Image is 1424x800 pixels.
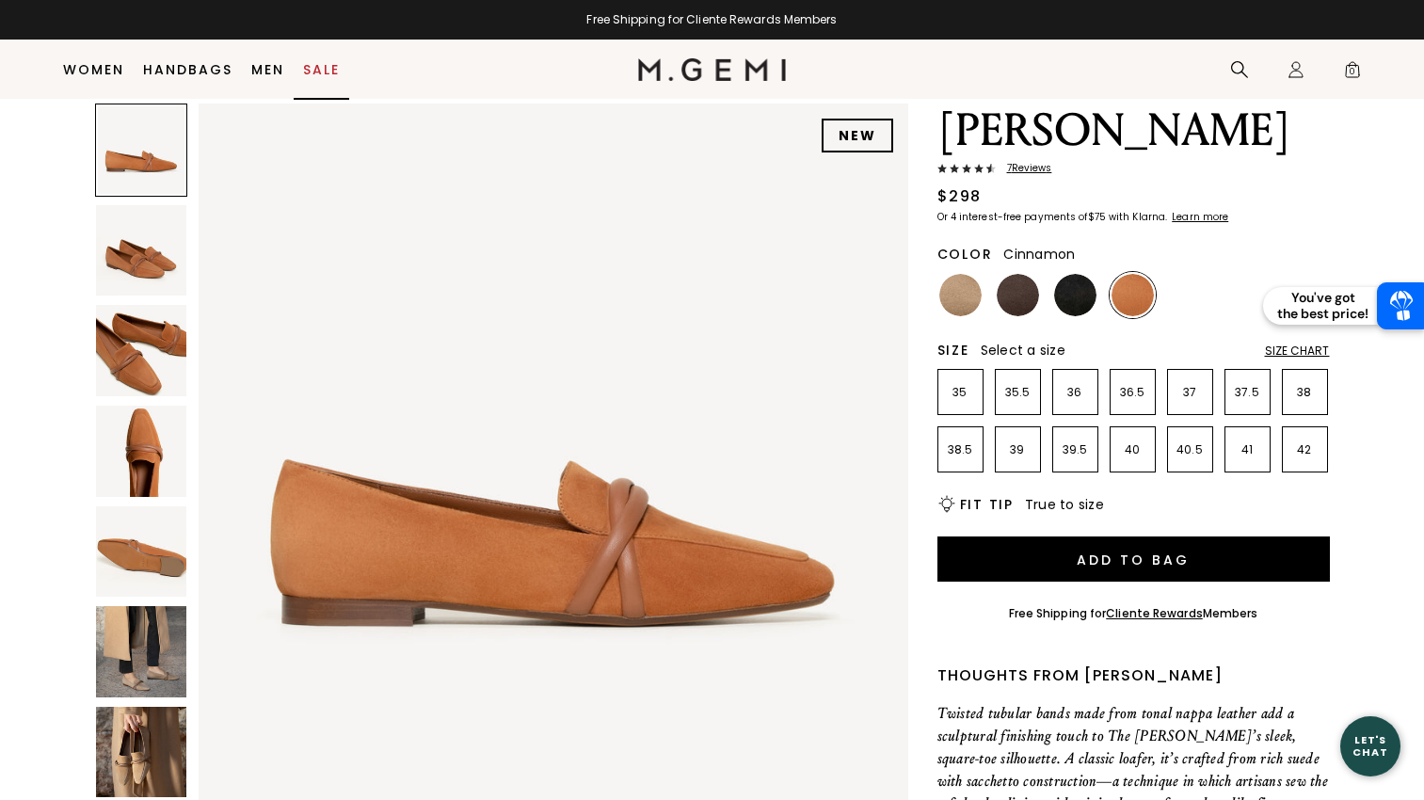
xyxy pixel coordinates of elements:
[1053,442,1097,457] p: 39.5
[1054,274,1096,316] img: Black
[1025,495,1104,514] span: True to size
[937,185,982,208] div: $298
[937,210,1088,224] klarna-placement-style-body: Or 4 interest-free payments of
[1343,64,1362,83] span: 0
[1168,385,1212,400] p: 37
[1172,210,1228,224] klarna-placement-style-cta: Learn more
[960,497,1014,512] h2: Fit Tip
[996,385,1040,400] p: 35.5
[822,119,893,152] div: NEW
[937,163,1330,178] a: 7Reviews
[938,442,983,457] p: 38.5
[96,506,187,598] img: The Brenda
[937,343,969,358] h2: Size
[96,406,187,497] img: The Brenda
[96,305,187,396] img: The Brenda
[1009,606,1258,621] div: Free Shipping for Members
[63,62,124,77] a: Women
[303,62,340,77] a: Sale
[1112,274,1154,316] img: Cinnamon
[937,536,1330,582] button: Add to Bag
[1170,212,1228,223] a: Learn more
[638,58,786,81] img: M.Gemi
[937,52,1330,157] h1: The [PERSON_NAME]
[938,385,983,400] p: 35
[1168,442,1212,457] p: 40.5
[96,205,187,296] img: The Brenda
[1111,442,1155,457] p: 40
[1283,442,1327,457] p: 42
[996,163,1052,174] span: 7 Review s
[937,247,993,262] h2: Color
[1003,245,1075,264] span: Cinnamon
[1225,385,1270,400] p: 37.5
[1088,210,1106,224] klarna-placement-style-amount: $75
[143,62,232,77] a: Handbags
[1225,442,1270,457] p: 41
[1111,385,1155,400] p: 36.5
[1106,605,1203,621] a: Cliente Rewards
[981,341,1065,360] span: Select a size
[1109,210,1170,224] klarna-placement-style-body: with Klarna
[1340,734,1400,758] div: Let's Chat
[996,442,1040,457] p: 39
[937,664,1330,687] div: Thoughts from [PERSON_NAME]
[96,707,187,798] img: The Brenda
[96,606,187,697] img: The Brenda
[1265,344,1330,359] div: Size Chart
[1053,385,1097,400] p: 36
[939,274,982,316] img: Biscuit
[251,62,284,77] a: Men
[997,274,1039,316] img: Chocolate
[1283,385,1327,400] p: 38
